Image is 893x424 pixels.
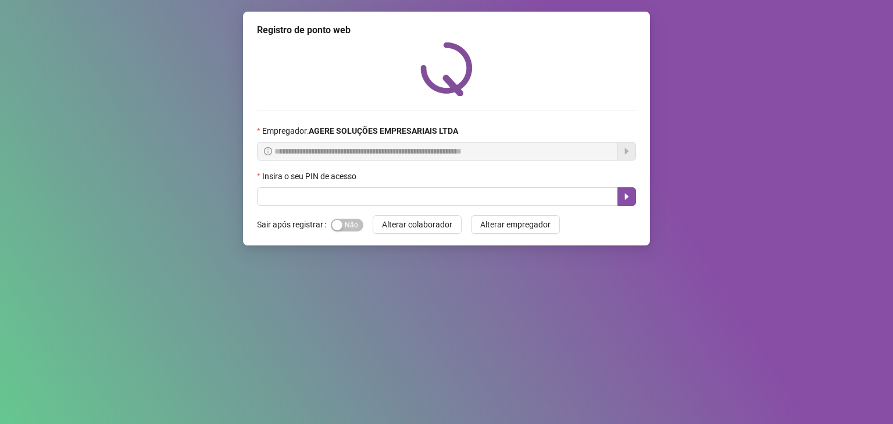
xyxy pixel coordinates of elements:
[382,218,452,231] span: Alterar colaborador
[622,192,631,201] span: caret-right
[257,23,636,37] div: Registro de ponto web
[309,126,458,136] strong: AGERE SOLUÇÕES EMPRESARIAIS LTDA
[264,147,272,155] span: info-circle
[471,215,560,234] button: Alterar empregador
[262,124,458,137] span: Empregador :
[257,215,331,234] label: Sair após registrar
[420,42,473,96] img: QRPoint
[480,218,551,231] span: Alterar empregador
[373,215,462,234] button: Alterar colaborador
[257,170,364,183] label: Insira o seu PIN de acesso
